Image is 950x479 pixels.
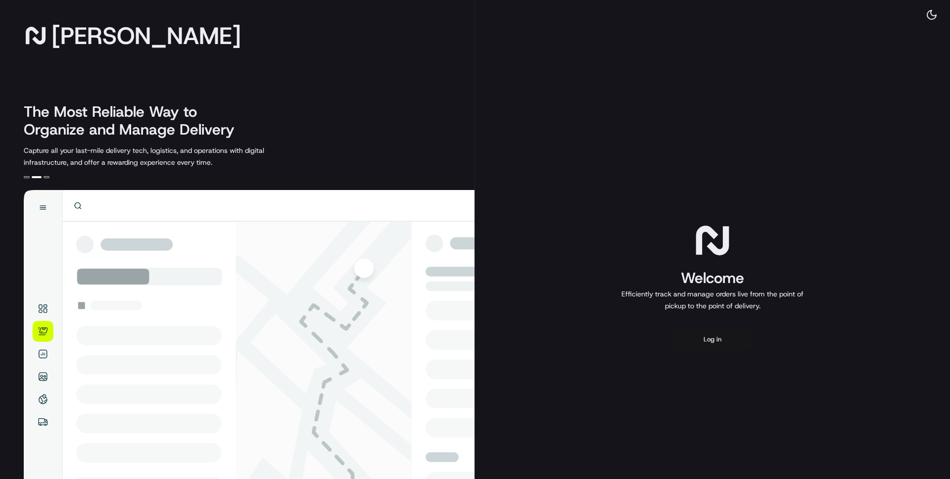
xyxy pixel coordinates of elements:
[51,26,241,46] span: [PERSON_NAME]
[617,268,807,288] h1: Welcome
[24,144,309,168] p: Capture all your last-mile delivery tech, logistics, and operations with digital infrastructure, ...
[617,288,807,312] p: Efficiently track and manage orders live from the point of pickup to the point of delivery.
[673,328,752,351] button: Log in
[24,103,245,139] h2: The Most Reliable Way to Organize and Manage Delivery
